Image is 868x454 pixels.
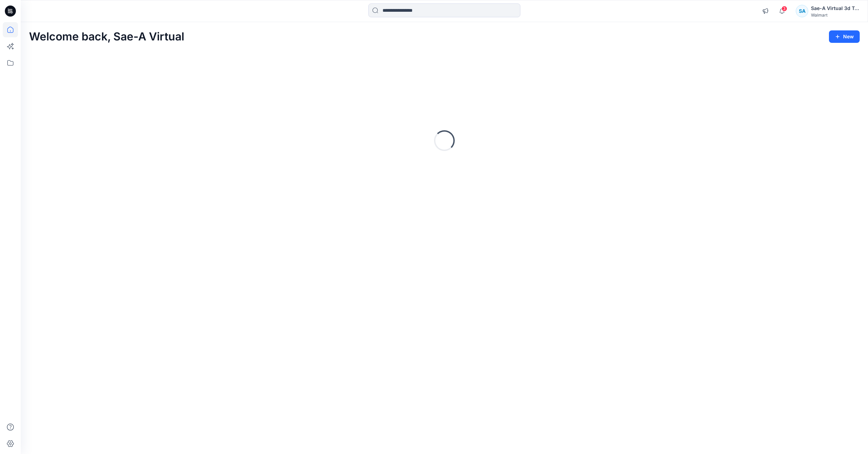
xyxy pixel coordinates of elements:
div: Walmart [811,12,859,18]
h2: Welcome back, Sae-A Virtual [29,30,184,43]
div: SA [796,5,808,17]
button: New [829,30,860,43]
span: 3 [782,6,787,11]
div: Sae-A Virtual 3d Team [811,4,859,12]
